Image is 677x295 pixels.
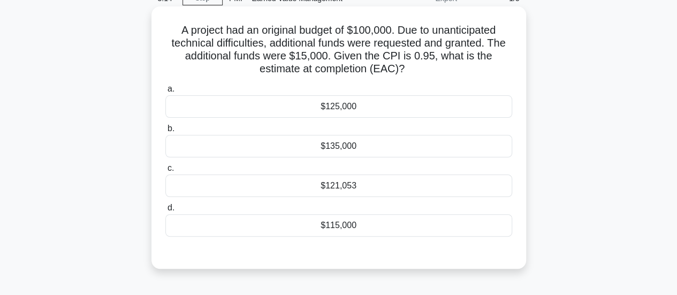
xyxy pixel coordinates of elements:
span: d. [168,203,174,212]
div: $115,000 [165,214,512,237]
div: $135,000 [165,135,512,157]
div: $125,000 [165,95,512,118]
h5: A project had an original budget of $100,000. Due to unanticipated technical difficulties, additi... [164,24,513,76]
span: a. [168,84,174,93]
div: $121,053 [165,175,512,197]
span: c. [168,163,174,172]
span: b. [168,124,174,133]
